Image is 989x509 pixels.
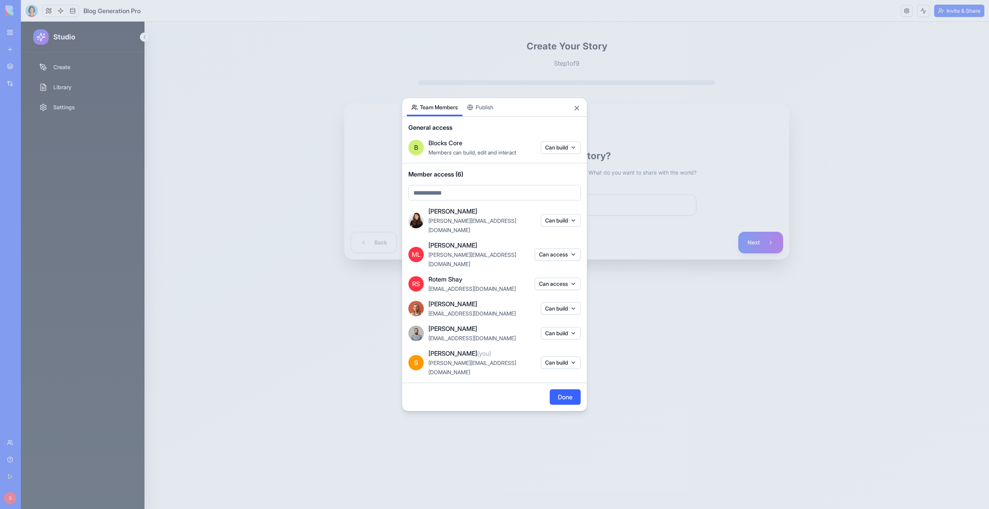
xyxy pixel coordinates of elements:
[428,285,516,292] span: [EMAIL_ADDRESS][DOMAIN_NAME]
[428,138,462,148] span: Blocks Core
[428,207,477,216] span: [PERSON_NAME]
[408,213,424,228] img: profile_pic_qbya32.jpg
[428,310,516,317] span: [EMAIL_ADDRESS][DOMAIN_NAME]
[550,389,581,405] button: Done
[408,170,581,179] span: Member access (6)
[9,77,114,94] a: Settings
[416,162,676,170] label: Blog Post Topic
[408,301,424,316] img: Marina_gj5dtt.jpg
[428,149,516,156] span: Members can build, edit and interact
[408,326,424,341] img: image_123650291_bsq8ao.jpg
[535,278,581,290] button: Can access
[323,19,768,31] h1: Create Your Story
[408,355,424,370] span: S
[717,210,762,232] button: Next
[541,302,581,315] button: Can build
[541,214,581,227] button: Can build
[428,324,477,333] span: [PERSON_NAME]
[535,248,581,261] button: Can access
[541,141,581,154] button: Can build
[462,98,498,116] button: Publish
[414,143,418,152] span: B
[408,123,581,132] span: General access
[541,356,581,369] button: Can build
[9,37,114,54] a: Create
[428,299,477,309] span: [PERSON_NAME]
[408,276,424,292] span: RS
[428,217,516,233] span: [PERSON_NAME][EMAIL_ADDRESS][DOMAIN_NAME]
[428,335,516,341] span: [EMAIL_ADDRESS][DOMAIN_NAME]
[9,57,114,74] a: Library
[408,247,424,262] span: ML
[541,327,581,339] button: Can build
[428,360,516,375] span: [PERSON_NAME][EMAIL_ADDRESS][DOMAIN_NAME]
[428,241,477,250] span: [PERSON_NAME]
[32,10,54,21] span: Studio
[323,37,768,46] p: Step 1 of 9
[428,349,491,358] span: [PERSON_NAME]
[428,275,462,284] span: Rotem Shay
[398,147,694,156] p: Every great piece of content starts with a compelling topic. What do you want to share with the w...
[333,128,759,141] h2: What's Your Story?
[12,8,54,23] a: Studio
[428,251,516,267] span: [PERSON_NAME][EMAIL_ADDRESS][DOMAIN_NAME]
[477,350,491,357] span: (you)
[407,98,462,116] button: Team Members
